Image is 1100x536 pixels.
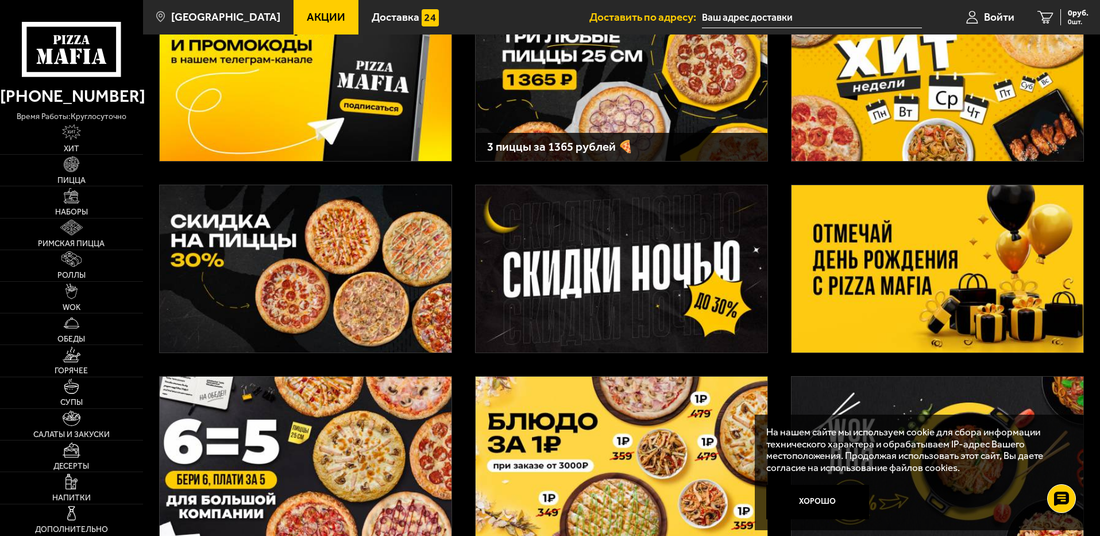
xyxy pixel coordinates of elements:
p: На нашем сайте мы используем cookie для сбора информации технического характера и обрабатываем IP... [766,426,1067,474]
h3: 3 пиццы за 1365 рублей 🍕 [487,141,756,153]
span: Доставить по адресу: [589,12,702,22]
button: Хорошо [766,485,870,519]
span: Салаты и закуски [33,431,110,439]
span: Пицца [57,177,86,185]
input: Ваш адрес доставки [702,7,922,28]
span: Супы [60,399,83,407]
span: Римская пицца [38,240,105,248]
span: Обеды [57,335,85,343]
img: 15daf4d41897b9f0e9f617042186c801.svg [422,9,439,26]
span: Горячее [55,367,88,375]
span: Войти [984,12,1014,22]
span: Дополнительно [35,526,108,534]
span: WOK [63,304,80,312]
span: Хит [64,145,79,153]
span: [GEOGRAPHIC_DATA] [171,12,280,22]
span: 0 руб. [1068,9,1089,17]
span: Доставка [372,12,419,22]
span: 0 шт. [1068,18,1089,25]
span: Напитки [52,494,91,502]
span: Роллы [57,271,86,280]
span: Десерты [53,462,89,470]
span: Акции [307,12,345,22]
span: Наборы [55,208,88,216]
